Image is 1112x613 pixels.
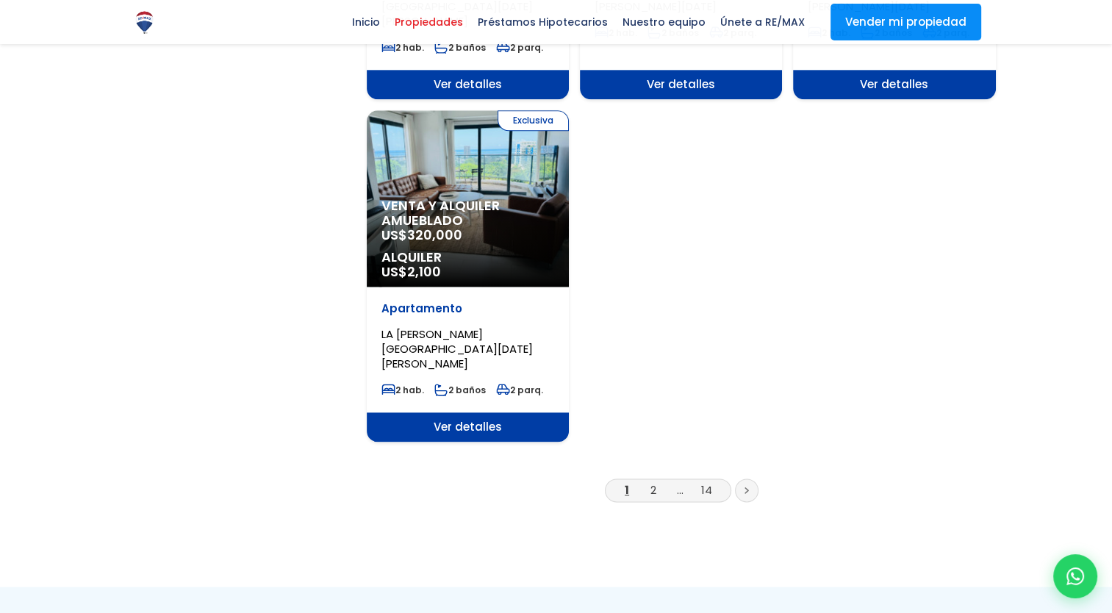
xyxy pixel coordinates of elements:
span: Ver detalles [367,412,569,442]
p: Apartamento [381,301,554,316]
a: 14 [701,482,712,498]
span: 2 baños [434,41,486,54]
span: Préstamos Hipotecarios [470,11,615,33]
span: 2 parq. [496,384,543,396]
span: 2 hab. [381,41,424,54]
a: ... [677,482,684,498]
span: Ver detalles [793,70,995,99]
span: Alquiler [381,250,554,265]
span: US$ [381,262,441,281]
span: Inicio [345,11,387,33]
span: 320,000 [407,226,462,244]
span: 2,100 [407,262,441,281]
a: Exclusiva Venta y alquiler amueblado US$320,000 Alquiler US$2,100 Apartamento LA [PERSON_NAME][GE... [367,110,569,442]
a: 2 [650,482,656,498]
span: 2 hab. [381,384,424,396]
span: Ver detalles [580,70,782,99]
img: Logo de REMAX [132,10,157,35]
span: Ver detalles [367,70,569,99]
span: 2 parq. [496,41,543,54]
span: US$ [381,226,462,244]
span: Nuestro equipo [615,11,713,33]
span: Propiedades [387,11,470,33]
a: Vender mi propiedad [831,4,981,40]
span: Exclusiva [498,110,569,131]
span: LA [PERSON_NAME][GEOGRAPHIC_DATA][DATE][PERSON_NAME] [381,326,533,371]
a: 1 [625,482,629,498]
span: Venta y alquiler amueblado [381,198,554,228]
span: Únete a RE/MAX [713,11,812,33]
span: 2 baños [434,384,486,396]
